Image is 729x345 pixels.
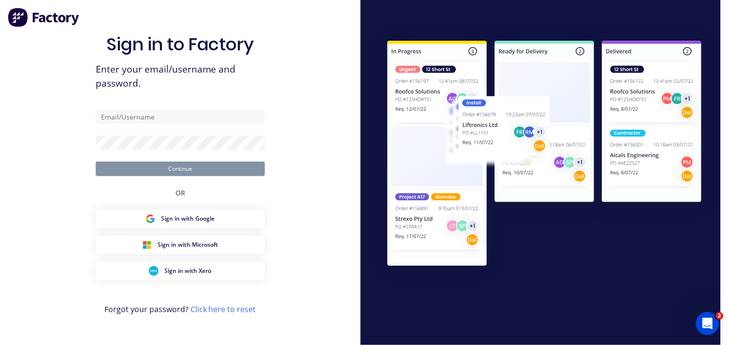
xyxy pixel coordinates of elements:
img: Factory [8,8,80,27]
span: Sign in with Microsoft [158,240,218,249]
a: Click here to reset [190,304,256,315]
span: Sign in with Xero [164,267,211,275]
button: Xero Sign inSign in with Xero [96,262,265,280]
button: Continue [96,162,265,176]
span: 2 [716,312,724,320]
span: Enter your email/username and password. [96,62,265,90]
iframe: Intercom live chat [696,312,719,335]
h1: Sign in to Factory [106,34,254,55]
input: Email/Username [96,109,265,124]
img: Google Sign in [146,214,155,224]
button: Microsoft Sign inSign in with Microsoft [96,236,265,254]
img: Sign in [368,23,721,286]
div: OR [175,176,185,210]
span: Forgot your password? [104,303,256,315]
span: Sign in with Google [161,214,215,223]
img: Microsoft Sign in [142,240,152,250]
button: Google Sign inSign in with Google [96,210,265,228]
img: Xero Sign in [149,266,159,276]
